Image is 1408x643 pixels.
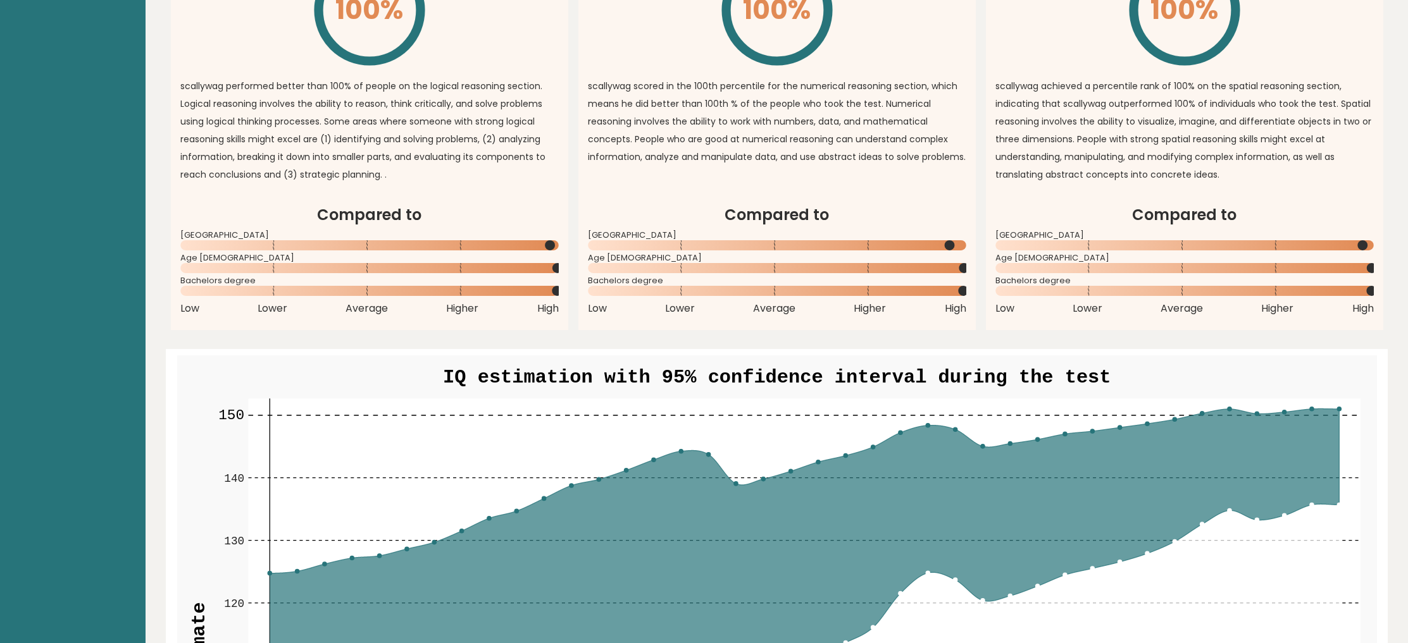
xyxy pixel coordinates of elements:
text: 120 [224,597,244,609]
text: IQ estimation with 95% confidence interval during the test [443,367,1111,388]
span: Low [995,301,1014,316]
p: scallywag achieved a percentile rank of 100% on the spatial reasoning section, indicating that sc... [995,77,1374,183]
text: 140 [224,472,244,485]
span: [GEOGRAPHIC_DATA] [180,233,559,238]
p: scallywag scored in the 100th percentile for the numerical reasoning section, which means he did ... [588,77,966,166]
span: Higher [446,301,478,316]
span: Lower [665,301,695,316]
span: Bachelors degree [588,278,966,283]
h2: Compared to [180,204,559,226]
span: Low [180,301,199,316]
span: [GEOGRAPHIC_DATA] [588,233,966,238]
span: Lower [1073,301,1102,316]
span: [GEOGRAPHIC_DATA] [995,233,1374,238]
span: High [945,301,966,316]
text: 150 [218,407,244,424]
span: High [537,301,559,316]
span: Bachelors degree [180,278,559,283]
span: Average [1161,301,1203,316]
span: Low [588,301,607,316]
h2: Compared to [588,204,966,226]
span: Age [DEMOGRAPHIC_DATA] [180,255,559,260]
span: Age [DEMOGRAPHIC_DATA] [588,255,966,260]
h2: Compared to [995,204,1374,226]
span: Lower [258,301,287,316]
p: scallywag performed better than 100% of people on the logical reasoning section. Logical reasonin... [180,77,559,183]
span: Average [346,301,388,316]
span: Age [DEMOGRAPHIC_DATA] [995,255,1374,260]
span: Average [753,301,795,316]
span: High [1352,301,1374,316]
span: Higher [1261,301,1293,316]
text: 130 [224,535,244,548]
span: Bachelors degree [995,278,1374,283]
span: Higher [854,301,886,316]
